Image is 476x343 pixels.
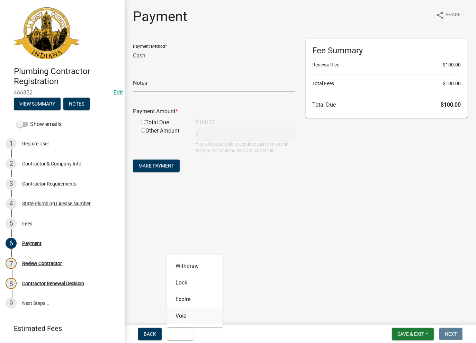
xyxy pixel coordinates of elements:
h6: Fee Summary [313,46,461,56]
div: Payment Amount [128,107,300,116]
span: 466852 [14,89,111,96]
label: Show emails [17,120,62,128]
div: Contractor Requirements [22,181,77,186]
button: View Summary [14,98,61,110]
span: $100.00 [443,61,461,69]
span: Share [446,11,461,19]
wm-modal-confirm: Edit Application Number [114,89,123,96]
div: 5 [6,218,17,229]
div: Payment [22,241,42,246]
div: 8 [6,278,17,289]
wm-modal-confirm: Notes [63,101,90,107]
li: Renewal Fee [313,61,461,69]
div: Contractor Renewal Decision [22,281,84,286]
span: Make Payment [138,163,174,169]
div: 9 [6,298,17,309]
button: Void [167,308,223,324]
h4: Plumbing Contractor Registration [14,66,119,87]
h1: Payment [133,8,187,25]
div: State Plumbing License Number [22,201,91,206]
span: Save & Exit [397,331,424,337]
button: Void [167,328,194,340]
div: Total Due [136,118,190,127]
img: La Porte County, Indiana [14,7,80,59]
button: Notes [63,98,90,110]
span: $100.00 [441,101,461,108]
span: Back [144,331,156,337]
div: 1 [6,138,17,149]
div: 7 [6,258,17,269]
span: $100.00 [443,80,461,87]
button: Lock [167,274,223,291]
button: Next [439,328,462,340]
button: Back [138,328,162,340]
span: Next [445,331,457,337]
li: Total Fees [313,80,461,87]
span: Void [173,331,184,337]
div: Require User [22,141,49,146]
button: Make Payment [133,160,180,172]
div: Other Amount [136,127,190,154]
h6: Total Due [313,101,461,108]
a: Edit [114,89,123,96]
div: 3 [6,178,17,189]
div: Void [167,255,223,327]
button: Save & Exit [392,328,434,340]
i: share [436,11,444,19]
a: Estimated Fees [6,322,114,335]
div: Fees [22,221,32,226]
wm-modal-confirm: Summary [14,101,61,107]
button: Expire [167,291,223,308]
div: 2 [6,158,17,169]
div: Contractor & Company Info [22,161,81,166]
button: shareShare [430,8,466,22]
div: 4 [6,198,17,209]
button: Withdraw [167,258,223,274]
div: 6 [6,238,17,249]
div: Review Contractor [22,261,62,266]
